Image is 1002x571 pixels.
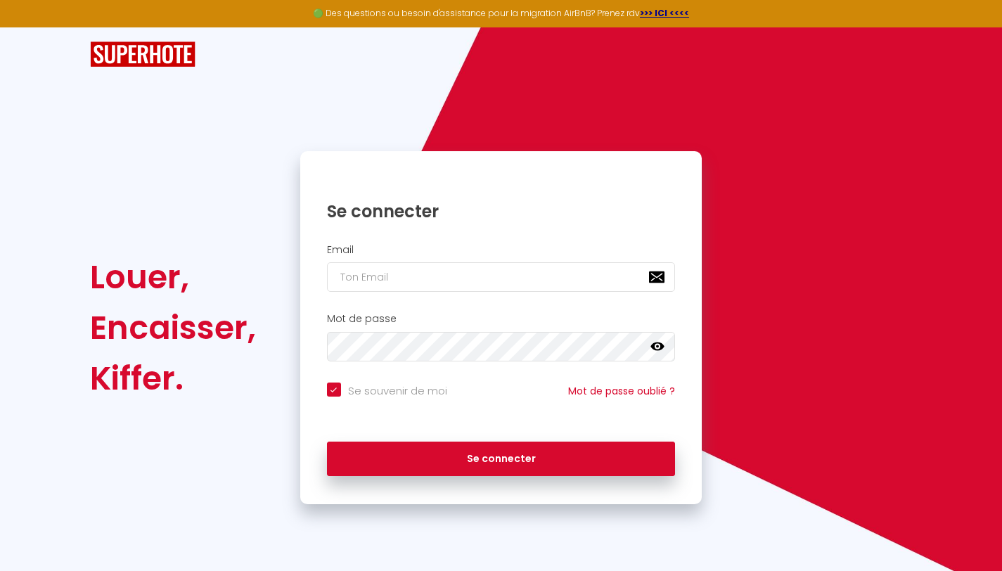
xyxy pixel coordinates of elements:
[90,353,256,404] div: Kiffer.
[327,313,676,325] h2: Mot de passe
[327,442,676,477] button: Se connecter
[327,244,676,256] h2: Email
[90,41,195,68] img: SuperHote logo
[327,200,676,222] h1: Se connecter
[640,7,689,19] a: >>> ICI <<<<
[327,262,676,292] input: Ton Email
[90,252,256,302] div: Louer,
[568,384,675,398] a: Mot de passe oublié ?
[90,302,256,353] div: Encaisser,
